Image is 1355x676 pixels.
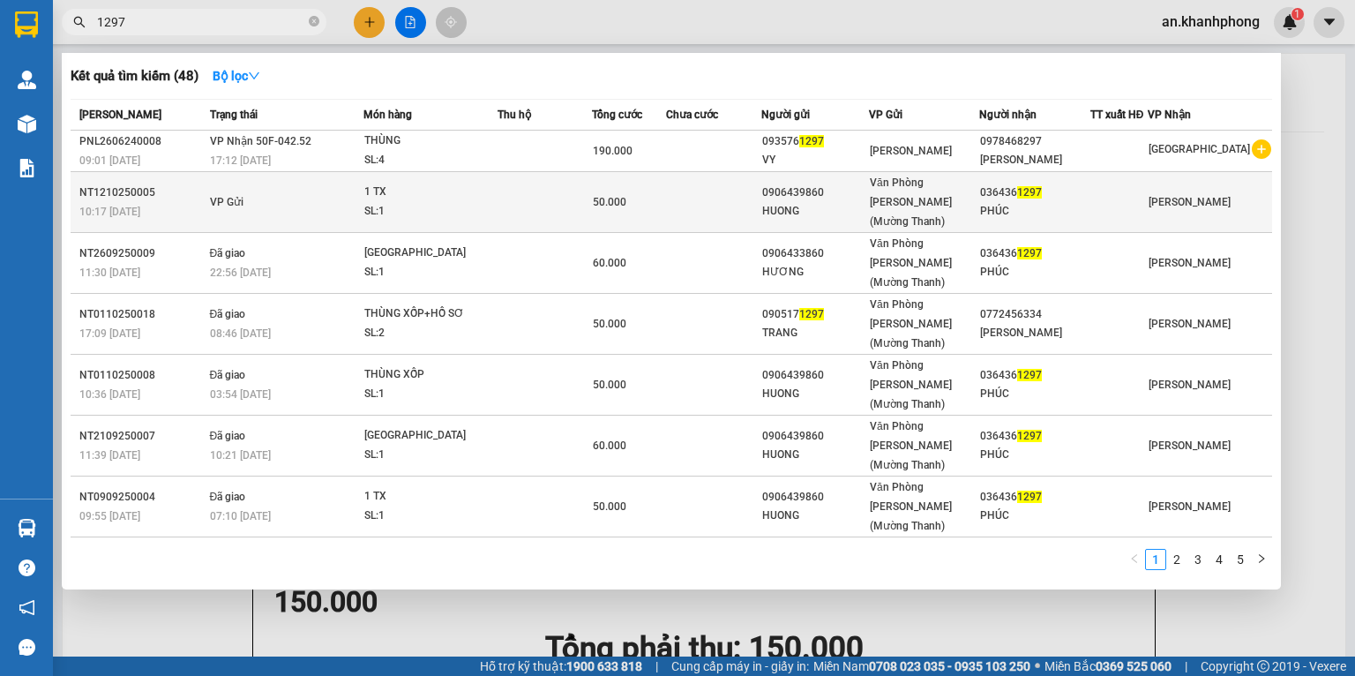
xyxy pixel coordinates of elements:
b: [DOMAIN_NAME] [148,67,243,81]
div: SL: 2 [364,324,497,343]
span: 1297 [1017,430,1042,442]
div: NT2609250009 [79,244,205,263]
b: [PERSON_NAME] [22,114,100,197]
li: Previous Page [1124,549,1145,570]
div: THÙNG XỐP [364,365,497,385]
span: 60.000 [593,439,626,452]
div: 0906433860 [762,244,868,263]
span: VP Nhận 50F-042.52 [210,135,311,147]
div: NT2109250007 [79,427,205,446]
div: 036436 [980,184,1089,202]
span: [PERSON_NAME] [79,109,161,121]
div: SL: 1 [364,202,497,222]
span: right [1256,553,1267,564]
span: Văn Phòng [PERSON_NAME] (Mường Thanh) [870,237,952,289]
div: VY [762,151,868,169]
div: PHÚC [980,385,1089,403]
div: NT0110250008 [79,366,205,385]
span: Thu hộ [498,109,531,121]
span: Món hàng [363,109,412,121]
span: search [73,16,86,28]
img: logo.jpg [191,22,234,64]
span: 1297 [1017,491,1042,503]
span: close-circle [309,14,319,31]
img: solution-icon [18,159,36,177]
span: VP Gửi [869,109,902,121]
img: logo-vxr [15,11,38,38]
span: left [1129,553,1140,564]
span: close-circle [309,16,319,26]
span: 03:54 [DATE] [210,388,271,401]
span: 09:55 [DATE] [79,510,140,522]
div: PHÚC [980,507,1089,525]
span: [PERSON_NAME] [1149,318,1231,330]
button: left [1124,549,1145,570]
span: [PERSON_NAME] [1149,257,1231,269]
li: 1 [1145,549,1166,570]
span: Văn Phòng [PERSON_NAME] (Mường Thanh) [870,298,952,349]
span: 1297 [1017,186,1042,199]
span: 22:56 [DATE] [210,267,271,279]
div: HUONG [762,202,868,221]
img: warehouse-icon [18,71,36,89]
button: Bộ lọcdown [198,62,274,90]
span: 11:30 [DATE] [79,267,140,279]
div: 1 TX [364,487,497,507]
span: [GEOGRAPHIC_DATA] [1149,143,1250,155]
strong: Bộ lọc [213,69,260,83]
div: 093576 [762,132,868,151]
span: 11:39 [DATE] [79,449,140,462]
a: 4 [1209,550,1229,569]
span: 50.000 [593,500,626,513]
span: Đã giao [210,308,246,320]
div: NT1210250005 [79,184,205,202]
span: Trạng thái [210,109,258,121]
div: SL: 1 [364,263,497,282]
div: NT0110250018 [79,305,205,324]
span: 09:01 [DATE] [79,154,140,167]
span: 50.000 [593,379,626,391]
li: (c) 2017 [148,84,243,106]
span: VP Nhận [1148,109,1191,121]
div: [GEOGRAPHIC_DATA] [364,244,497,263]
span: 10:36 [DATE] [79,388,140,401]
span: 17:12 [DATE] [210,154,271,167]
div: 0978468297 [980,132,1089,151]
span: 1297 [1017,247,1042,259]
span: 1297 [799,308,824,320]
li: 4 [1209,549,1230,570]
div: [PERSON_NAME] [980,151,1089,169]
span: question-circle [19,560,35,576]
span: Đã giao [210,369,246,381]
div: 0906439860 [762,184,868,202]
span: [PERSON_NAME] [1149,500,1231,513]
div: PHÚC [980,446,1089,464]
li: Next Page [1251,549,1272,570]
span: 190.000 [593,145,633,157]
span: Chưa cước [666,109,718,121]
h3: Kết quả tìm kiếm ( 48 ) [71,67,198,86]
div: THÙNG XỐP+HỒ SƠ [364,304,497,324]
div: 0906439860 [762,427,868,446]
button: right [1251,549,1272,570]
span: 08:46 [DATE] [210,327,271,340]
div: HUONG [762,446,868,464]
img: logo.jpg [22,22,110,110]
div: HUONG [762,507,868,525]
a: 2 [1167,550,1187,569]
span: 50.000 [593,196,626,208]
a: 5 [1231,550,1250,569]
span: message [19,639,35,656]
div: SL: 1 [364,507,497,526]
a: 3 [1188,550,1208,569]
b: BIÊN NHẬN GỬI HÀNG [114,26,169,139]
span: Văn Phòng [PERSON_NAME] (Mường Thanh) [870,359,952,410]
div: SL: 4 [364,151,497,170]
div: 090517 [762,305,868,324]
div: 036436 [980,427,1089,446]
span: 60.000 [593,257,626,269]
div: 036436 [980,488,1089,507]
span: Người gửi [761,109,810,121]
span: 10:21 [DATE] [210,449,271,462]
div: TRANG [762,324,868,342]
